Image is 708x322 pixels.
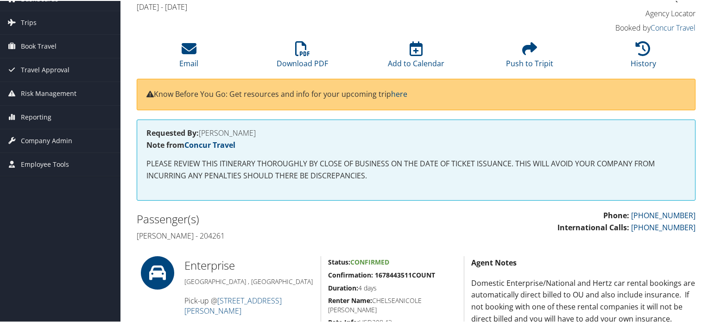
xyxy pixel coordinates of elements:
strong: International Calls: [557,221,629,232]
h5: [GEOGRAPHIC_DATA] , [GEOGRAPHIC_DATA] [184,276,314,285]
span: Employee Tools [21,152,69,175]
strong: Note from [146,139,235,149]
h2: Enterprise [184,257,314,272]
h4: [DATE] - [DATE] [137,1,552,11]
span: Book Travel [21,34,57,57]
h5: 4 days [328,283,457,292]
strong: Agent Notes [471,257,517,267]
strong: Renter Name: [328,295,372,304]
a: here [391,88,407,98]
span: Reporting [21,105,51,128]
h5: CHELSEANICOLE [PERSON_NAME] [328,295,457,313]
a: [PHONE_NUMBER] [631,221,695,232]
a: Concur Travel [184,139,235,149]
h4: Booked by [566,22,695,32]
span: Risk Management [21,81,76,104]
strong: Requested By: [146,127,199,137]
h4: [PERSON_NAME] - 204261 [137,230,409,240]
strong: Status: [328,257,350,265]
span: Trips [21,10,37,33]
a: Add to Calendar [388,45,444,68]
span: Company Admin [21,128,72,152]
a: Email [179,45,198,68]
a: Download PDF [277,45,328,68]
p: PLEASE REVIEW THIS ITINERARY THOROUGHLY BY CLOSE OF BUSINESS ON THE DATE OF TICKET ISSUANCE. THIS... [146,157,686,181]
strong: Duration: [328,283,358,291]
h4: Agency Locator [566,7,695,18]
a: [STREET_ADDRESS][PERSON_NAME] [184,295,282,315]
strong: Phone: [603,209,629,220]
a: [PHONE_NUMBER] [631,209,695,220]
p: Know Before You Go: Get resources and info for your upcoming trip [146,88,686,100]
a: History [631,45,656,68]
span: Confirmed [350,257,389,265]
h2: Passenger(s) [137,210,409,226]
strong: Confirmation: 1678443511COUNT [328,270,435,278]
h4: [PERSON_NAME] [146,128,686,136]
h4: Pick-up @ [184,295,314,316]
span: Travel Approval [21,57,70,81]
a: Push to Tripit [506,45,553,68]
a: Concur Travel [651,22,695,32]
